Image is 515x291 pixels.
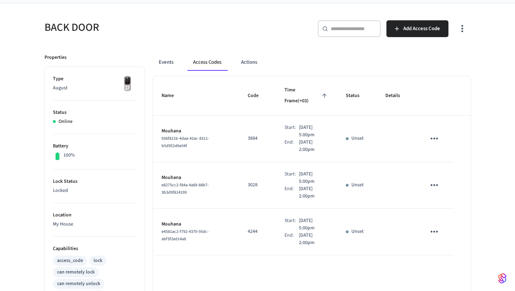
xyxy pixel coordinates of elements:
p: [DATE] 2:00pm [299,232,329,247]
div: Start: [284,217,299,232]
span: Code [248,90,268,101]
table: sticky table [153,76,471,255]
div: End: [284,232,299,247]
p: 3884 [248,135,268,142]
span: 936f821b-4daa-42ac-8311-b5d952d6e04f [162,136,209,149]
button: Add Access Code [386,20,448,37]
p: Mouhana [162,174,231,181]
div: can remotely unlock [57,280,100,287]
div: lock [94,257,102,264]
p: My House [53,221,136,228]
button: Access Codes [187,54,227,71]
p: Location [53,212,136,219]
div: End: [284,139,299,153]
img: SeamLogoGradient.69752ec5.svg [498,273,507,284]
p: August [53,84,136,92]
span: Details [385,90,409,101]
p: Type [53,75,136,83]
p: Status [53,109,136,116]
p: [DATE] 5:00pm [299,171,329,185]
p: Unset [351,181,364,189]
span: Name [162,90,183,101]
p: Unset [351,135,364,142]
p: Battery [53,143,136,150]
p: Properties [44,54,67,61]
p: 100% [63,152,75,159]
p: Unset [351,228,364,235]
div: access_code [57,257,83,264]
h5: BACK DOOR [44,20,253,35]
p: [DATE] 2:00pm [299,185,329,200]
span: Status [346,90,369,101]
div: ant example [153,54,471,71]
p: Mouhana [162,221,231,228]
p: Locked [53,187,136,194]
button: Events [153,54,179,71]
div: can remotely lock [57,269,95,276]
span: e4581ac2-f792-4370-95dc-abf3f2ed14a8 [162,229,209,242]
p: 4244 [248,228,268,235]
p: [DATE] 2:00pm [299,139,329,153]
img: Yale Assure Touchscreen Wifi Smart Lock, Satin Nickel, Front [119,75,136,93]
button: Actions [235,54,263,71]
p: [DATE] 5:00pm [299,217,329,232]
p: Online [59,118,73,125]
span: Time Frame(+03) [284,85,329,107]
p: 3028 [248,181,268,189]
div: Start: [284,171,299,185]
p: Capabilities [53,245,136,252]
span: e8275cc2-f84a-4a89-88b7-3b3d9f814199 [162,182,209,195]
p: Lock Status [53,178,136,185]
div: Start: [284,124,299,139]
p: Mouhana [162,127,231,135]
div: End: [284,185,299,200]
span: Add Access Code [403,24,440,33]
p: [DATE] 5:00pm [299,124,329,139]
